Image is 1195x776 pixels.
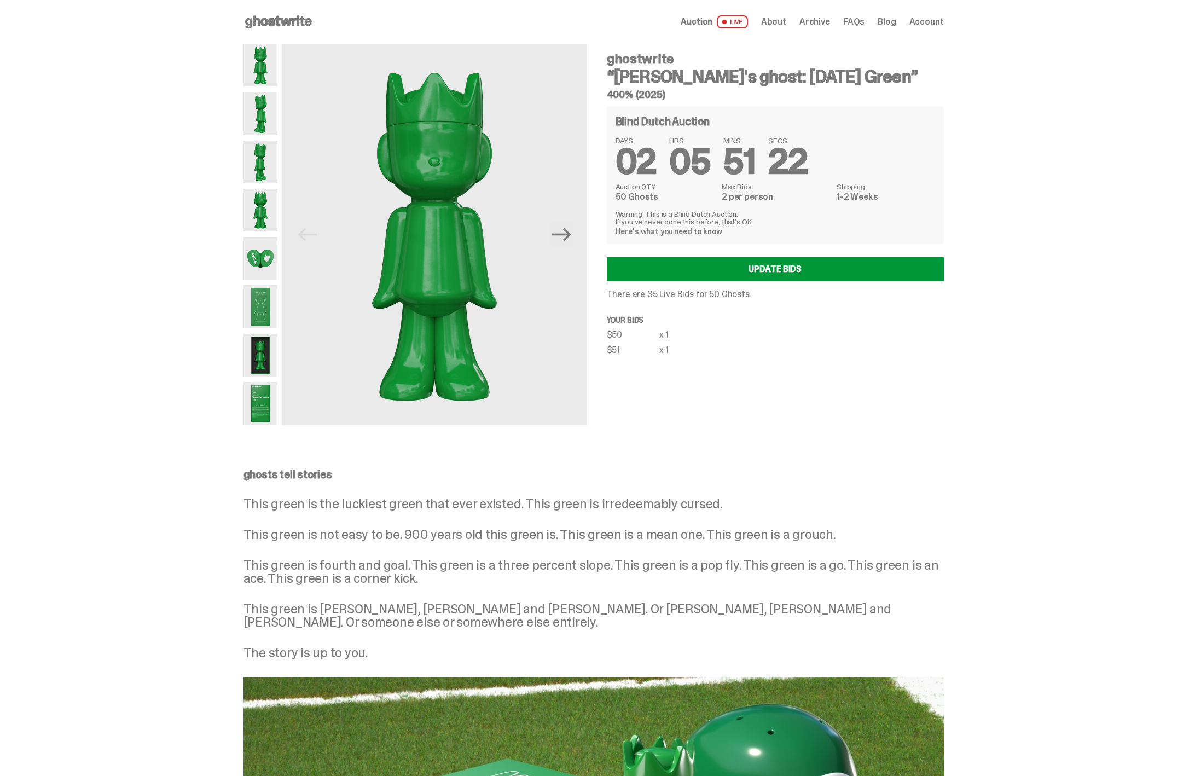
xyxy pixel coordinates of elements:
[607,68,944,85] h3: “[PERSON_NAME]'s ghost: [DATE] Green”
[607,53,944,66] h4: ghostwrite
[243,497,944,511] p: This green is the luckiest green that ever existed. This green is irredeemably cursed.
[723,139,755,184] span: 51
[607,331,659,339] div: $50
[243,528,944,541] p: This green is not easy to be. 900 years old this green is. This green is a mean one. This green i...
[799,18,830,26] a: Archive
[243,237,278,280] img: Schrodinger_Green_Hero_7.png
[659,346,669,355] div: x 1
[243,44,278,86] img: Schrodinger_Green_Hero_1.png
[659,331,669,339] div: x 1
[768,139,808,184] span: 22
[681,15,747,28] a: Auction LIVE
[669,137,710,144] span: HRS
[837,183,935,190] dt: Shipping
[243,469,944,480] p: ghosts tell stories
[616,227,722,236] a: Here's what you need to know
[616,183,715,190] dt: Auction QTY
[878,18,896,26] a: Blog
[616,137,657,144] span: DAYS
[607,290,944,299] p: There are 35 Live Bids for 50 Ghosts.
[837,193,935,201] dd: 1-2 Weeks
[909,18,944,26] a: Account
[550,222,574,246] button: Next
[717,15,748,28] span: LIVE
[616,116,710,127] h4: Blind Dutch Auction
[243,559,944,585] p: This green is fourth and goal. This green is a three percent slope. This green is a pop fly. This...
[243,646,944,659] p: The story is up to you.
[616,139,657,184] span: 02
[669,139,710,184] span: 05
[243,141,278,183] img: Schrodinger_Green_Hero_3.png
[843,18,865,26] a: FAQs
[607,257,944,281] a: Update Bids
[243,189,278,231] img: Schrodinger_Green_Hero_6.png
[607,346,659,355] div: $51
[607,90,944,100] h5: 400% (2025)
[607,316,944,324] p: Your bids
[681,18,712,26] span: Auction
[723,137,755,144] span: MINS
[243,382,278,425] img: Schrodinger_Green_Hero_12.png
[243,334,278,377] img: Schrodinger_Green_Hero_13.png
[243,603,944,629] p: This green is [PERSON_NAME], [PERSON_NAME] and [PERSON_NAME]. Or [PERSON_NAME], [PERSON_NAME] and...
[761,18,786,26] a: About
[243,92,278,135] img: Schrodinger_Green_Hero_2.png
[282,44,587,425] img: Schrodinger_Green_Hero_1.png
[243,285,278,328] img: Schrodinger_Green_Hero_9.png
[616,193,715,201] dd: 50 Ghosts
[722,183,830,190] dt: Max Bids
[722,193,830,201] dd: 2 per person
[768,137,808,144] span: SECS
[616,210,935,225] p: Warning: This is a Blind Dutch Auction. If you’ve never done this before, that’s OK.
